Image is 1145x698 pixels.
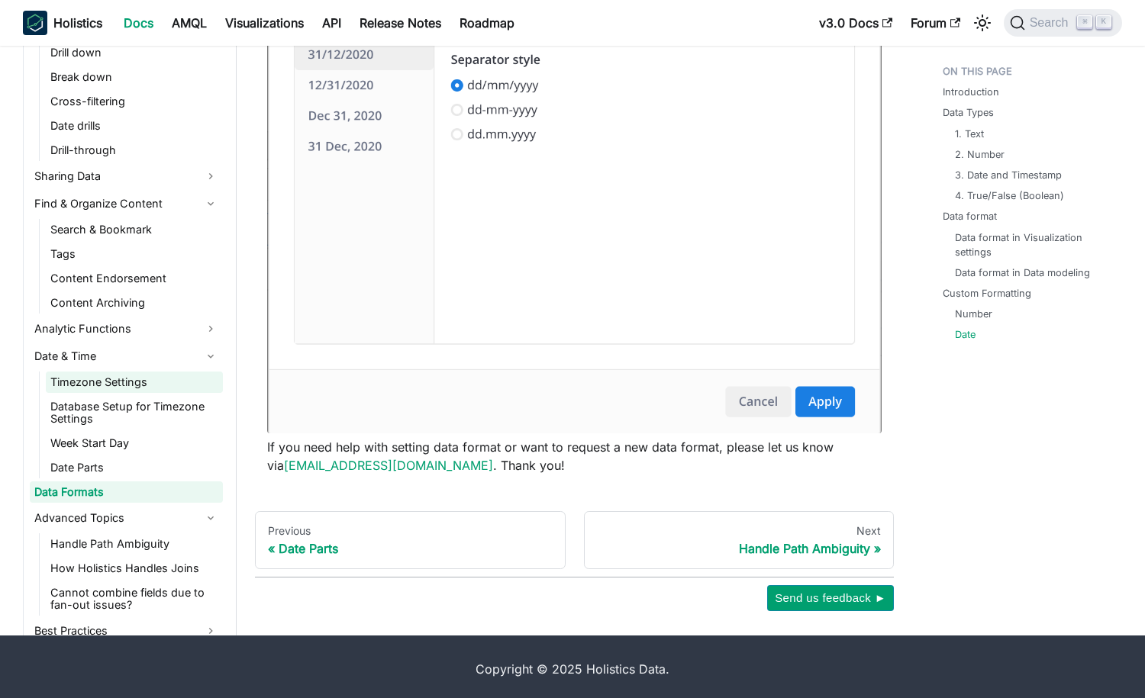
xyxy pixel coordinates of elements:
[350,11,450,35] a: Release Notes
[943,209,997,224] a: Data format
[767,585,894,611] button: Send us feedback ►
[597,541,882,556] div: Handle Path Ambiguity
[30,191,223,216] a: Find & Organize Content
[46,243,223,265] a: Tags
[450,11,524,35] a: Roadmap
[46,396,223,429] a: Database Setup for Timezone Settings
[267,438,882,474] p: If you need help with setting data format or want to request a new data format, please let us kno...
[943,105,994,120] a: Data Types
[1004,9,1122,37] button: Search (Command+K)
[23,11,47,35] img: Holistics
[597,524,882,538] div: Next
[970,11,995,35] button: Switch between dark and light mode (currently light mode)
[46,91,223,112] a: Cross-filtering
[30,481,223,503] a: Data Formats
[1096,15,1111,29] kbd: K
[810,11,901,35] a: v3.0 Docs
[943,85,999,99] a: Introduction
[46,115,223,137] a: Date drills
[901,11,969,35] a: Forum
[955,147,1005,162] a: 2. Number
[943,286,1031,301] a: Custom Formatting
[46,533,223,555] a: Handle Path Ambiguity
[1077,15,1092,29] kbd: ⌘
[23,11,102,35] a: HolisticsHolistics
[114,11,163,35] a: Docs
[46,558,223,579] a: How Holistics Handles Joins
[46,457,223,478] a: Date Parts
[955,327,976,342] a: Date
[284,458,493,473] a: [EMAIL_ADDRESS][DOMAIN_NAME]
[46,292,223,314] a: Content Archiving
[955,127,984,141] a: 1. Text
[955,168,1062,182] a: 3. Date and Timestamp
[87,660,1058,678] div: Copyright © 2025 Holistics Data.
[268,524,553,538] div: Previous
[955,307,992,321] a: Number
[955,265,1090,280] a: Data format in Data modeling
[30,164,223,188] a: Sharing Data
[255,511,894,569] nav: Docs pages
[46,433,223,454] a: Week Start Day
[46,372,223,393] a: Timezone Settings
[255,511,566,569] a: PreviousDate Parts
[46,582,223,616] a: Cannot combine fields due to fan-out issues?
[584,511,895,569] a: NextHandle Path Ambiguity
[46,268,223,289] a: Content Endorsement
[30,619,223,643] a: Best Practices
[30,317,223,341] a: Analytic Functions
[46,66,223,88] a: Break down
[30,506,223,530] a: Advanced Topics
[313,11,350,35] a: API
[163,11,216,35] a: AMQL
[775,588,886,608] span: Send us feedback ►
[1025,16,1078,30] span: Search
[46,219,223,240] a: Search & Bookmark
[53,14,102,32] b: Holistics
[46,42,223,63] a: Drill down
[216,11,313,35] a: Visualizations
[955,188,1064,203] a: 4. True/False (Boolean)
[46,140,223,161] a: Drill-through
[955,230,1107,259] a: Data format in Visualization settings
[30,344,223,368] a: Date & Time
[268,541,553,556] div: Date Parts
